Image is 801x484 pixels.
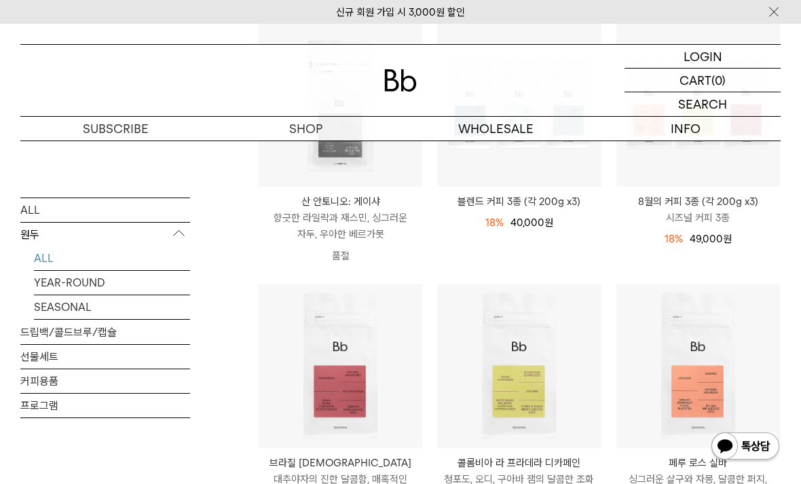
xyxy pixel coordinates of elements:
p: CART [679,69,711,92]
img: 카카오톡 채널 1:1 채팅 버튼 [710,431,781,464]
div: 18% [665,231,683,247]
p: 시즈널 커피 3종 [616,210,780,226]
a: LOGIN [625,45,781,69]
p: INFO [591,117,781,141]
a: 신규 회원 가입 시 3,000원 할인 [336,6,465,18]
p: WHOLESALE [400,117,591,141]
a: 산 안토니오: 게이샤 향긋한 라일락과 재스민, 싱그러운 자두, 우아한 베르가못 [259,193,422,242]
p: SEARCH [678,92,727,116]
img: 브라질 사맘바이아 [259,284,422,448]
a: 커피용품 [20,369,190,392]
a: 블렌드 커피 3종 (각 200g x3) [437,193,601,210]
img: 콜롬비아 라 프라데라 디카페인 [437,284,601,448]
a: ALL [34,246,190,269]
p: 산 안토니오: 게이샤 [259,193,422,210]
a: 프로그램 [20,393,190,417]
img: 페루 로스 실바 [616,284,780,448]
p: 콜롬비아 라 프라데라 디카페인 [437,455,601,471]
a: CART (0) [625,69,781,92]
p: (0) [711,69,726,92]
span: 원 [544,217,553,229]
p: 향긋한 라일락과 재스민, 싱그러운 자두, 우아한 베르가못 [259,210,422,242]
a: YEAR-ROUND [34,270,190,294]
a: SHOP [210,117,400,141]
p: 8월의 커피 3종 (각 200g x3) [616,193,780,210]
p: LOGIN [684,45,722,68]
span: 40,000 [510,217,553,229]
p: 브라질 [DEMOGRAPHIC_DATA] [259,455,422,471]
span: 원 [723,233,732,245]
a: SEASONAL [34,295,190,318]
a: ALL [20,198,190,221]
p: 원두 [20,222,190,246]
img: 로고 [384,69,417,92]
a: 8월의 커피 3종 (각 200g x3) 시즈널 커피 3종 [616,193,780,226]
p: 페루 로스 실바 [616,455,780,471]
a: 선물세트 [20,344,190,368]
span: 49,000 [690,233,732,245]
div: 18% [485,215,504,231]
p: 품절 [259,242,422,269]
a: 드립백/콜드브루/캡슐 [20,320,190,343]
a: SUBSCRIBE [20,117,210,141]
